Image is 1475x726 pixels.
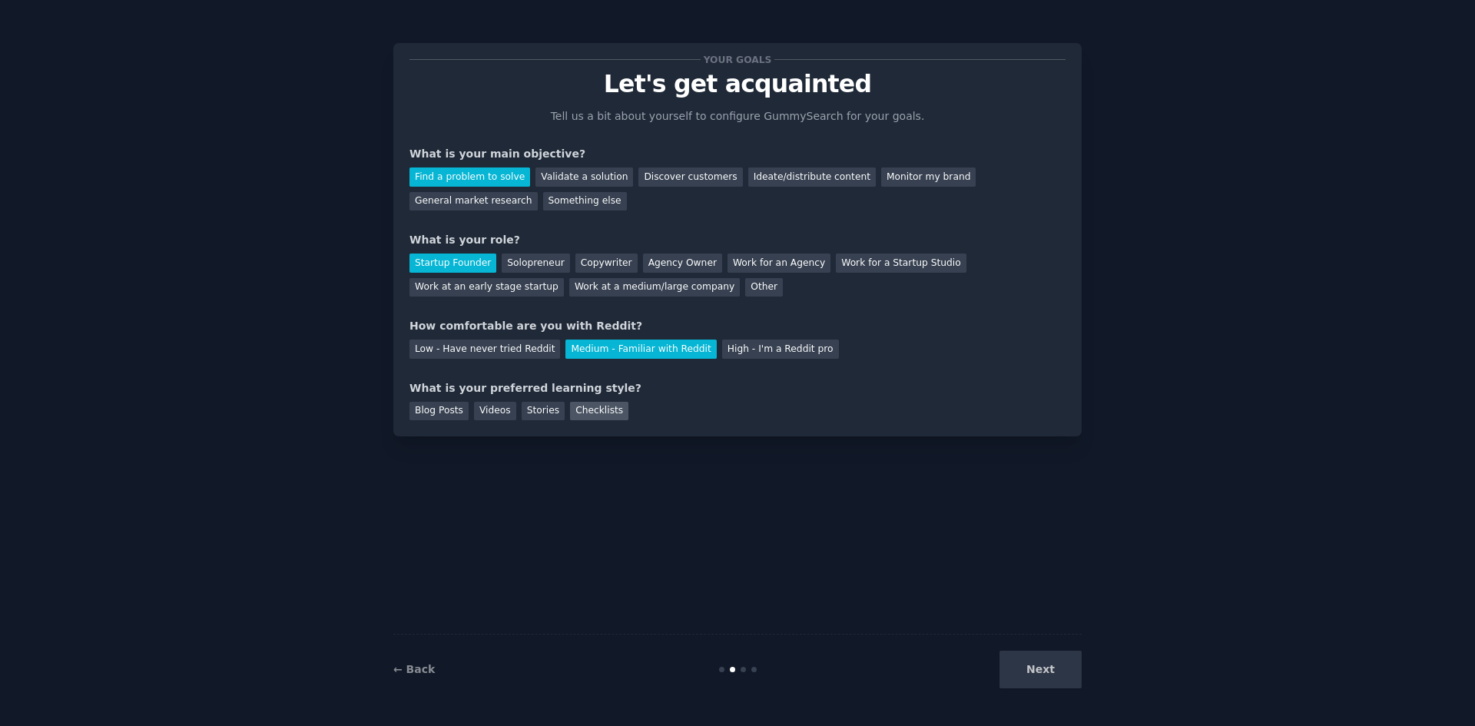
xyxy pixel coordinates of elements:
[409,71,1066,98] p: Let's get acquainted
[638,167,742,187] div: Discover customers
[409,254,496,273] div: Startup Founder
[409,167,530,187] div: Find a problem to solve
[474,402,516,421] div: Videos
[569,278,740,297] div: Work at a medium/large company
[409,340,560,359] div: Low - Have never tried Reddit
[722,340,839,359] div: High - I'm a Reddit pro
[544,108,931,124] p: Tell us a bit about yourself to configure GummySearch for your goals.
[543,192,627,211] div: Something else
[409,278,564,297] div: Work at an early stage startup
[409,232,1066,248] div: What is your role?
[836,254,966,273] div: Work for a Startup Studio
[728,254,830,273] div: Work for an Agency
[748,167,876,187] div: Ideate/distribute content
[409,380,1066,396] div: What is your preferred learning style?
[409,318,1066,334] div: How comfortable are you with Reddit?
[409,146,1066,162] div: What is your main objective?
[535,167,633,187] div: Validate a solution
[570,402,628,421] div: Checklists
[409,402,469,421] div: Blog Posts
[565,340,716,359] div: Medium - Familiar with Reddit
[409,192,538,211] div: General market research
[643,254,722,273] div: Agency Owner
[701,51,774,68] span: Your goals
[522,402,565,421] div: Stories
[881,167,976,187] div: Monitor my brand
[745,278,783,297] div: Other
[575,254,638,273] div: Copywriter
[393,663,435,675] a: ← Back
[502,254,569,273] div: Solopreneur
